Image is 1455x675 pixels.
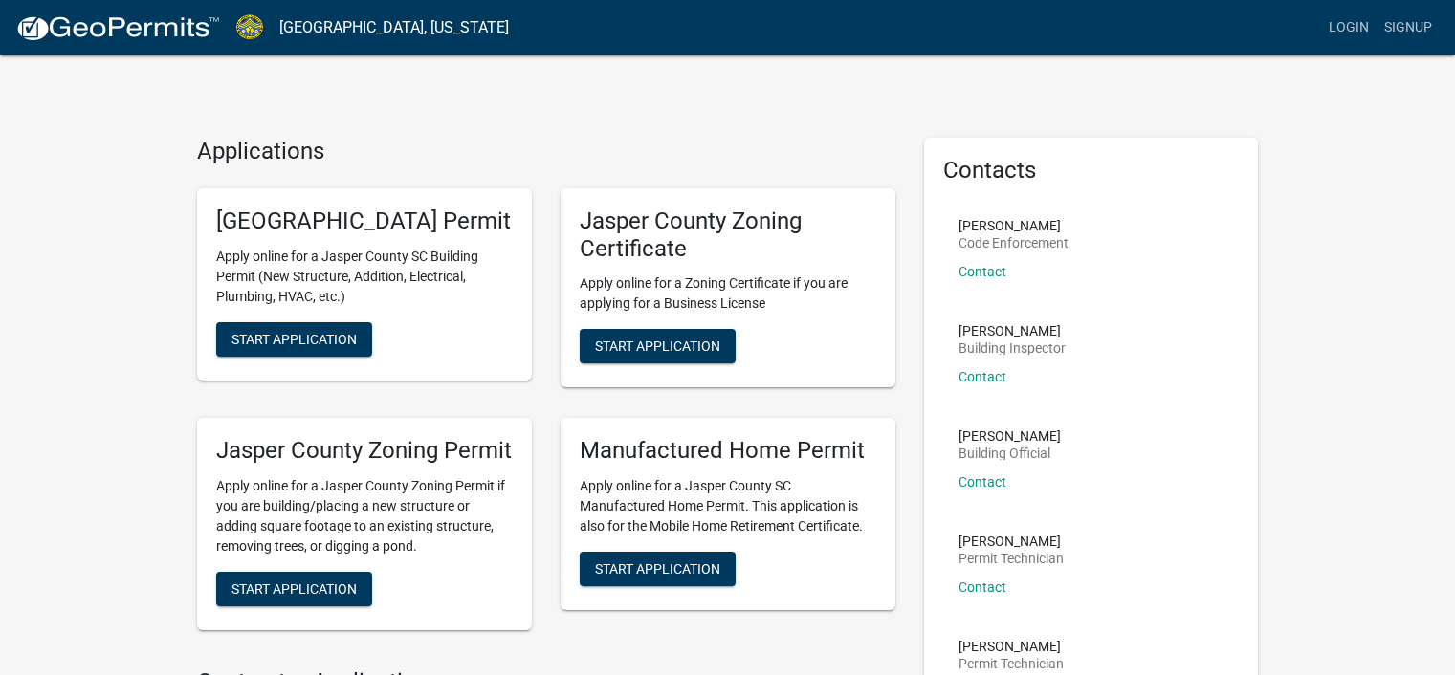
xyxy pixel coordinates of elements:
[1321,10,1377,46] a: Login
[235,14,264,40] img: Jasper County, South Carolina
[216,322,372,357] button: Start Application
[595,338,720,354] span: Start Application
[580,437,876,465] h5: Manufactured Home Permit
[943,157,1240,185] h5: Contacts
[216,207,513,235] h5: [GEOGRAPHIC_DATA] Permit
[959,264,1006,279] a: Contact
[1377,10,1440,46] a: Signup
[279,11,509,44] a: [GEOGRAPHIC_DATA], [US_STATE]
[580,476,876,536] p: Apply online for a Jasper County SC Manufactured Home Permit. This application is also for the Mo...
[959,579,1006,595] a: Contact
[231,581,357,597] span: Start Application
[216,247,513,307] p: Apply online for a Jasper County SC Building Permit (New Structure, Addition, Electrical, Plumbin...
[959,534,1064,548] p: [PERSON_NAME]
[580,329,736,363] button: Start Application
[216,437,513,465] h5: Jasper County Zoning Permit
[959,474,1006,490] a: Contact
[580,207,876,263] h5: Jasper County Zoning Certificate
[580,552,736,586] button: Start Application
[580,273,876,314] p: Apply online for a Zoning Certificate if you are applying for a Business License
[959,219,1069,232] p: [PERSON_NAME]
[197,138,895,645] wm-workflow-list-section: Applications
[216,572,372,606] button: Start Application
[231,331,357,346] span: Start Application
[959,552,1064,565] p: Permit Technician
[959,369,1006,384] a: Contact
[959,429,1061,443] p: [PERSON_NAME]
[959,657,1064,670] p: Permit Technician
[959,324,1066,337] p: [PERSON_NAME]
[959,640,1064,653] p: [PERSON_NAME]
[959,341,1066,355] p: Building Inspector
[216,476,513,556] p: Apply online for a Jasper County Zoning Permit if you are building/placing a new structure or add...
[959,446,1061,460] p: Building Official
[959,236,1069,250] p: Code Enforcement
[197,138,895,165] h4: Applications
[595,561,720,577] span: Start Application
